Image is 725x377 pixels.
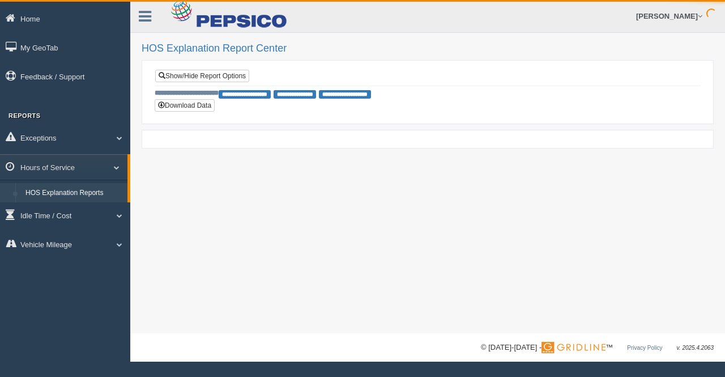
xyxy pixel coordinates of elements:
img: Gridline [541,342,605,353]
button: Download Data [155,99,215,112]
span: v. 2025.4.2063 [677,345,714,351]
a: Privacy Policy [627,345,662,351]
a: HOS Explanation Reports [20,183,127,204]
div: © [DATE]-[DATE] - ™ [481,342,714,354]
h2: HOS Explanation Report Center [142,43,714,54]
a: Show/Hide Report Options [155,70,249,82]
